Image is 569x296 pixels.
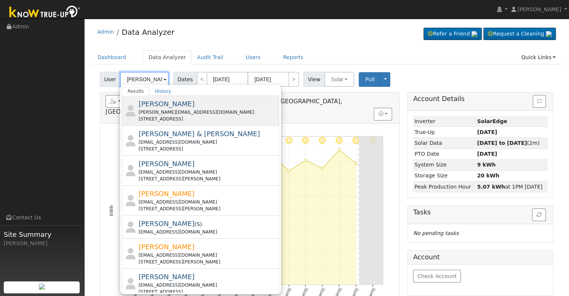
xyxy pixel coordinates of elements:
[476,181,548,192] td: at 1PM [DATE]
[413,116,475,127] td: Inverter
[92,51,132,64] a: Dashboard
[413,253,440,261] h5: Account
[517,6,561,12] span: [PERSON_NAME]
[105,98,342,115] span: [GEOGRAPHIC_DATA], [GEOGRAPHIC_DATA]
[477,162,496,168] strong: 9 kWh
[39,284,45,290] img: retrieve
[138,205,277,212] div: [STREET_ADDRESS][PERSON_NAME]
[195,221,202,227] span: ( )
[413,181,475,192] td: Peak Production Hour
[287,169,290,172] circle: onclick=""
[138,289,277,295] div: [STREET_ADDRESS]
[138,220,195,228] span: [PERSON_NAME]
[196,221,200,227] span: Salesperson
[471,31,477,37] img: retrieve
[138,116,277,122] div: [STREET_ADDRESS]
[413,95,548,103] h5: Account Details
[355,162,358,165] circle: onclick=""
[138,259,277,265] div: [STREET_ADDRESS][PERSON_NAME]
[138,199,277,205] div: [EMAIL_ADDRESS][DOMAIN_NAME]
[413,270,461,283] button: Check Account
[138,139,277,146] div: [EMAIL_ADDRESS][DOMAIN_NAME]
[324,72,354,87] button: Solar
[319,137,326,144] i: 8/30 - Clear
[120,72,169,87] input: Select a User
[423,28,482,40] a: Refer a Friend
[352,137,360,144] i: 9/01 - Clear
[477,151,497,157] span: [DATE]
[6,4,84,21] img: Know True-Up
[138,190,195,198] span: [PERSON_NAME]
[477,118,507,124] strong: ID: 4701816, authorized: 08/19/25
[138,282,277,289] div: [EMAIL_ADDRESS][DOMAIN_NAME]
[138,100,195,108] span: [PERSON_NAME]
[365,76,374,82] span: Pull
[149,87,177,96] a: History
[413,170,475,181] td: Storage Size
[338,148,341,151] circle: onclick=""
[483,28,556,40] a: Request a Cleaning
[304,159,307,162] circle: onclick=""
[192,51,229,64] a: Audit Trail
[285,137,292,144] i: 8/28 - Clear
[303,72,325,87] span: View
[138,229,277,235] div: [EMAIL_ADDRESS][DOMAIN_NAME]
[336,137,343,144] i: 8/31 - Clear
[138,243,195,251] span: [PERSON_NAME]
[413,230,459,236] i: No pending tasks
[413,138,475,149] td: Solar Data
[532,208,546,221] button: Refresh
[122,87,150,96] a: Results
[138,252,277,259] div: [EMAIL_ADDRESS][DOMAIN_NAME]
[477,184,505,190] strong: 5.07 kWh
[278,51,309,64] a: Reports
[138,146,277,152] div: [STREET_ADDRESS]
[173,72,197,87] span: Dates
[413,208,548,216] h5: Tasks
[138,160,195,168] span: [PERSON_NAME]
[138,176,277,182] div: [STREET_ADDRESS][PERSON_NAME]
[516,51,561,64] a: Quick Links
[546,31,552,37] img: retrieve
[240,51,266,64] a: Users
[477,140,527,146] strong: [DATE] to [DATE]
[122,28,174,37] a: Data Analyzer
[413,127,475,138] td: True-Up
[108,205,114,216] text: kWh
[288,72,299,87] a: >
[100,72,120,87] span: User
[321,167,324,170] circle: onclick=""
[413,159,475,170] td: System Size
[477,140,539,146] span: (2m)
[413,149,475,159] td: PTO Date
[533,95,546,108] button: Issue History
[302,137,309,144] i: 8/29 - Clear
[359,72,381,87] button: Pull
[477,173,499,178] strong: 20 kWh
[4,239,80,247] div: [PERSON_NAME]
[477,129,497,135] strong: [DATE]
[143,51,192,64] a: Data Analyzer
[97,29,114,35] a: Admin
[138,109,277,116] div: [PERSON_NAME][EMAIL_ADDRESS][DOMAIN_NAME]
[197,72,207,87] a: <
[4,229,80,239] span: Site Summary
[138,130,260,138] span: [PERSON_NAME] & [PERSON_NAME]
[138,273,195,281] span: [PERSON_NAME]
[138,169,277,176] div: [EMAIL_ADDRESS][DOMAIN_NAME]
[417,273,457,279] span: Check Account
